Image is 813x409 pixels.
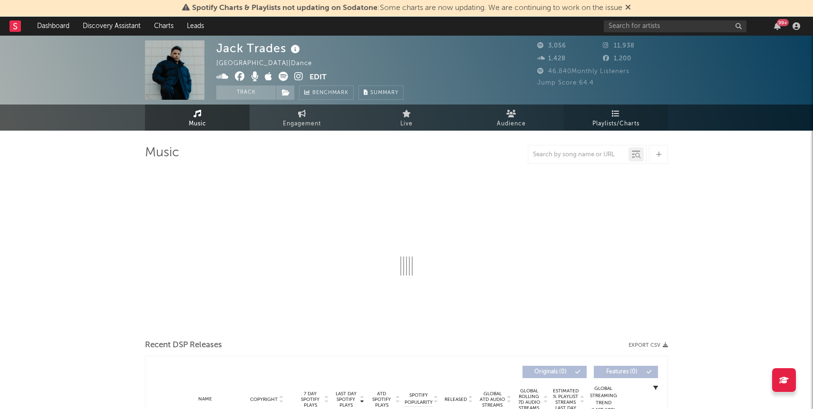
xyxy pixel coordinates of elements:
span: Spotify Charts & Playlists not updating on Sodatone [192,4,377,12]
div: Jack Trades [216,40,302,56]
a: Playlists/Charts [563,105,668,131]
span: 1,428 [537,56,566,62]
div: 99 + [777,19,789,26]
span: 7 Day Spotify Plays [298,391,323,408]
span: Benchmark [312,87,348,99]
span: Dismiss [625,4,631,12]
span: Features ( 0 ) [600,369,644,375]
a: Charts [147,17,180,36]
a: Dashboard [30,17,76,36]
div: [GEOGRAPHIC_DATA] | Dance [216,58,323,69]
button: 99+ [774,22,781,30]
div: Name [174,396,236,403]
span: Playlists/Charts [592,118,639,130]
span: Originals ( 0 ) [529,369,572,375]
span: Music [189,118,206,130]
span: 11,938 [603,43,635,49]
span: 46,840 Monthly Listeners [537,68,629,75]
button: Export CSV [629,342,668,348]
a: Live [354,105,459,131]
span: Spotify Popularity [405,392,433,406]
a: Leads [180,17,211,36]
span: Live [400,118,413,130]
span: Recent DSP Releases [145,340,222,351]
span: 1,200 [603,56,631,62]
button: Summary [358,86,404,100]
a: Benchmark [299,86,354,100]
button: Originals(0) [523,366,587,378]
span: Jump Score: 64.4 [537,80,594,86]
span: Global ATD Audio Streams [479,391,505,408]
span: Engagement [283,118,321,130]
a: Audience [459,105,563,131]
button: Track [216,86,276,100]
span: Last Day Spotify Plays [333,391,358,408]
span: 3,056 [537,43,566,49]
span: Summary [370,90,398,95]
input: Search for artists [604,20,746,32]
span: ATD Spotify Plays [369,391,394,408]
span: Audience [497,118,526,130]
button: Edit [310,72,327,84]
a: Discovery Assistant [76,17,147,36]
a: Music [145,105,250,131]
span: : Some charts are now updating. We are continuing to work on the issue [192,4,622,12]
span: Released [445,397,467,402]
a: Engagement [250,105,354,131]
span: Copyright [250,397,278,402]
button: Features(0) [594,366,658,378]
input: Search by song name or URL [528,151,629,159]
